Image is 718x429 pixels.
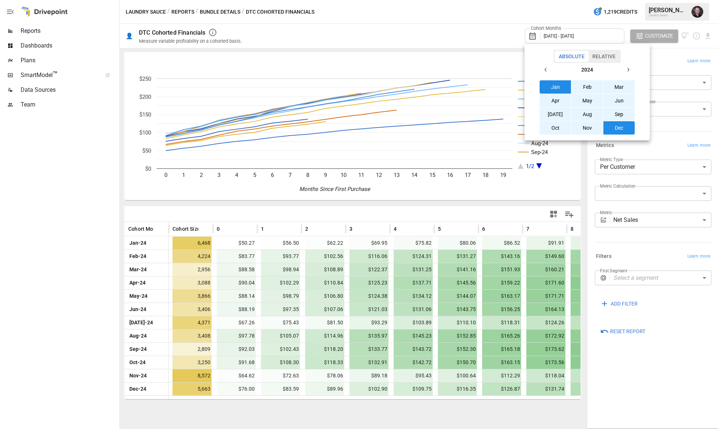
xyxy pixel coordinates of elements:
[603,94,635,107] button: Jun
[540,121,571,135] button: Oct
[540,108,571,121] button: [DATE]
[571,108,603,121] button: Aug
[603,121,635,135] button: Dec
[603,108,635,121] button: Sep
[571,80,603,94] button: Feb
[540,94,571,107] button: Apr
[555,51,589,62] button: Absolute
[588,51,620,62] button: Relative
[540,80,571,94] button: Jan
[571,121,603,135] button: Nov
[571,94,603,107] button: May
[553,63,621,76] button: 2024
[603,80,635,94] button: Mar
